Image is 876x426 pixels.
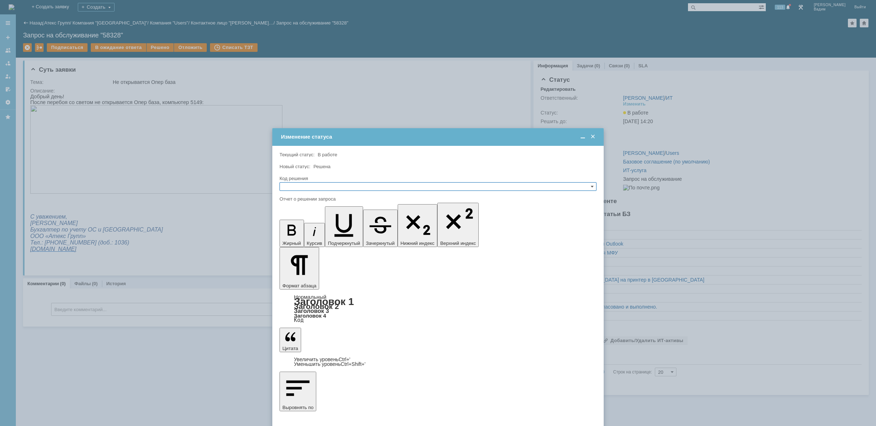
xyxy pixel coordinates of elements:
label: Новый статус: [280,164,310,169]
button: Курсив [304,223,325,247]
span: Цитата [282,346,298,351]
span: Курсив [307,241,322,246]
div: Код решения [280,176,595,181]
a: Нормальный [294,294,326,300]
a: Increase [294,357,350,362]
span: Ctrl+' [339,357,350,362]
button: Подчеркнутый [325,206,363,247]
div: Изменение статуса [281,134,596,140]
div: Отчет о решении запроса [280,197,595,201]
span: Формат абзаца [282,283,316,288]
a: Заголовок 3 [294,308,329,314]
span: Жирный [282,241,301,246]
span: Решена [313,164,330,169]
span: Верхний индекс [440,241,476,246]
button: Цитата [280,328,301,352]
span: В работе [318,152,337,157]
button: Нижний индекс [398,204,438,247]
a: Заголовок 2 [294,302,339,310]
button: Жирный [280,220,304,247]
a: Decrease [294,361,366,367]
button: Верхний индекс [437,203,479,247]
span: Свернуть (Ctrl + M) [579,134,586,140]
a: Код [294,317,304,323]
span: Зачеркнутый [366,241,395,246]
button: Зачеркнутый [363,210,398,247]
span: Ctrl+Shift+' [341,361,366,367]
span: Нижний индекс [401,241,435,246]
span: Закрыть [589,134,596,140]
a: Заголовок 4 [294,313,326,319]
span: Выровнять по [282,405,313,410]
button: Выровнять по [280,372,316,411]
a: Заголовок 1 [294,296,354,307]
label: Текущий статус: [280,152,314,157]
button: Формат абзаца [280,247,319,290]
div: Цитата [280,357,596,367]
span: Подчеркнутый [328,241,360,246]
div: Формат абзаца [280,295,596,323]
